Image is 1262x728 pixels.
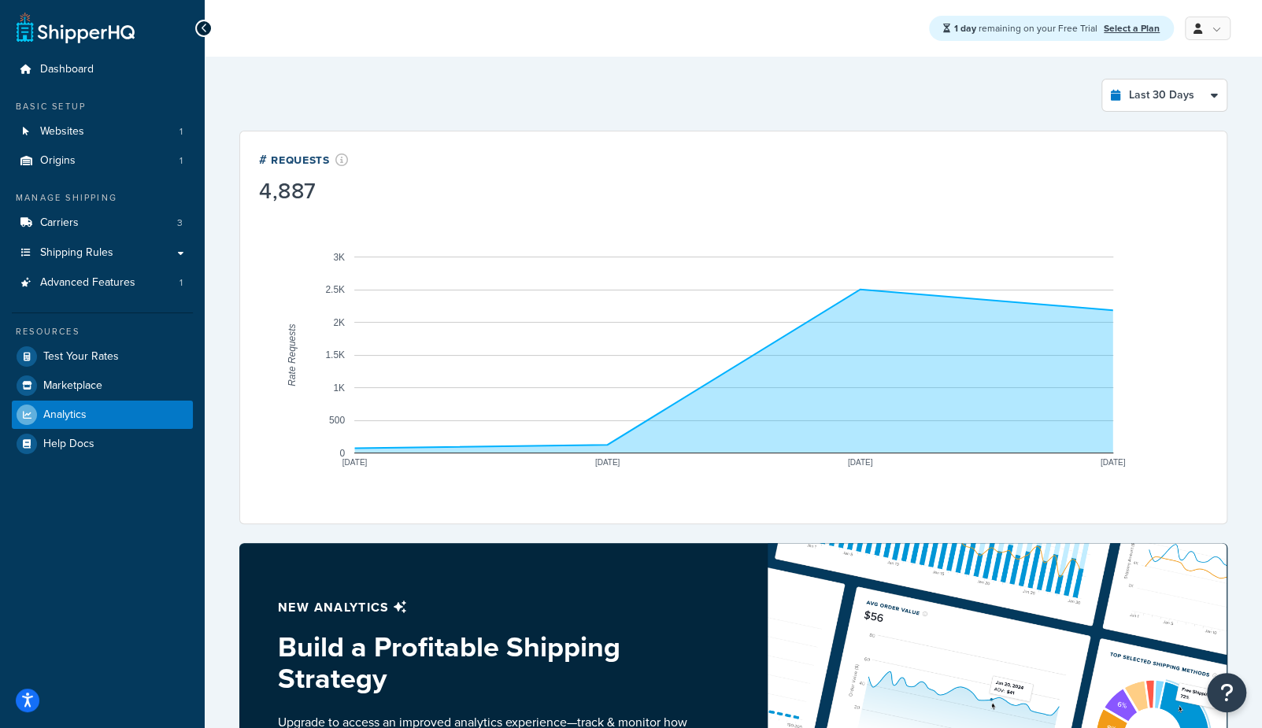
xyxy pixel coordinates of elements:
[848,458,873,467] text: [DATE]
[12,325,193,338] div: Resources
[954,21,976,35] strong: 1 day
[177,216,183,230] span: 3
[40,63,94,76] span: Dashboard
[1104,21,1160,35] a: Select a Plan
[259,205,1208,504] svg: A chart.
[12,209,193,238] a: Carriers3
[12,268,193,297] a: Advanced Features1
[12,371,193,400] a: Marketplace
[278,631,696,693] h3: Build a Profitable Shipping Strategy
[12,342,193,371] a: Test Your Rates
[12,100,193,113] div: Basic Setup
[179,276,183,290] span: 1
[12,146,193,176] a: Origins1
[40,216,79,230] span: Carriers
[12,401,193,429] a: Analytics
[43,379,102,393] span: Marketplace
[179,125,183,139] span: 1
[43,350,119,364] span: Test Your Rates
[12,268,193,297] li: Advanced Features
[12,430,193,458] a: Help Docs
[333,317,345,328] text: 2K
[278,597,696,619] p: New analytics
[339,448,345,459] text: 0
[43,408,87,422] span: Analytics
[595,458,620,467] text: [DATE]
[40,125,84,139] span: Websites
[259,180,349,202] div: 4,887
[12,55,193,84] a: Dashboard
[325,284,345,295] text: 2.5K
[333,252,345,263] text: 3K
[325,349,345,360] text: 1.5K
[954,21,1100,35] span: remaining on your Free Trial
[12,191,193,205] div: Manage Shipping
[43,438,94,451] span: Help Docs
[329,415,345,426] text: 500
[179,154,183,168] span: 1
[1207,673,1246,712] button: Open Resource Center
[40,154,76,168] span: Origins
[333,382,345,394] text: 1K
[12,238,193,268] a: Shipping Rules
[12,209,193,238] li: Carriers
[259,150,349,168] div: # Requests
[12,117,193,146] li: Websites
[12,146,193,176] li: Origins
[342,458,368,467] text: [DATE]
[1101,458,1126,467] text: [DATE]
[40,246,113,260] span: Shipping Rules
[287,323,298,386] text: Rate Requests
[12,117,193,146] a: Websites1
[40,276,135,290] span: Advanced Features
